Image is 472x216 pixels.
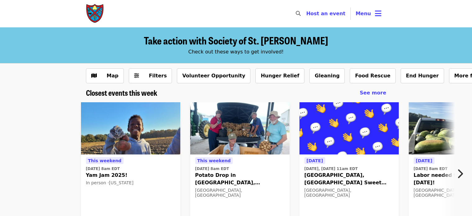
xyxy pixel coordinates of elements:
button: Filters (0 selected) [129,68,172,83]
img: Yam Jam 2025! organized by Society of St. Andrew [81,102,180,154]
button: Next item [452,165,472,182]
span: This weekend [88,158,122,163]
i: chevron-right icon [457,168,463,180]
div: [GEOGRAPHIC_DATA], [GEOGRAPHIC_DATA] [195,188,285,198]
img: Society of St. Andrew - Home [86,4,105,24]
img: Farmville, VA Sweet Potatoes! organized by Society of St. Andrew [299,102,399,154]
span: Take action with Society of St. [PERSON_NAME] [144,33,328,48]
time: [DATE] 8am EDT [86,166,120,172]
time: [DATE] 8am EDT [414,166,447,172]
img: Potato Drop in New Hill, NC! organized by Society of St. Andrew [190,102,290,154]
span: [GEOGRAPHIC_DATA], [GEOGRAPHIC_DATA] Sweet Potatoes! [304,172,394,186]
button: Food Rescue [350,68,396,83]
span: Menu [356,11,371,16]
div: Closest events this week [81,88,391,97]
time: [DATE] 8am EDT [195,166,229,172]
span: See more [360,90,386,96]
span: Yam Jam 2025! [86,172,175,179]
span: [DATE] [416,158,432,163]
div: Check out these ways to get involved! [86,48,386,56]
span: Map [107,73,119,79]
a: Host an event [306,11,345,16]
div: [GEOGRAPHIC_DATA], [GEOGRAPHIC_DATA] [304,188,394,198]
i: map icon [91,73,97,79]
i: sliders-h icon [134,73,139,79]
a: See more [360,89,386,97]
button: Hunger Relief [255,68,304,83]
input: Search [304,6,309,21]
button: Gleaning [309,68,345,83]
a: Closest events this week [86,88,157,97]
button: Volunteer Opportunity [177,68,250,83]
span: Potato Drop in [GEOGRAPHIC_DATA], [GEOGRAPHIC_DATA]! [195,172,285,186]
i: search icon [296,11,301,16]
button: End Hunger [401,68,444,83]
span: [DATE] [307,158,323,163]
button: Toggle account menu [351,6,386,21]
span: This weekend [197,158,231,163]
span: Filters [149,73,167,79]
span: In person · [US_STATE] [86,180,134,185]
span: Closest events this week [86,87,157,98]
time: [DATE], [DATE] 11am EDT [304,166,358,172]
button: Show map view [86,68,124,83]
i: bars icon [375,9,381,18]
